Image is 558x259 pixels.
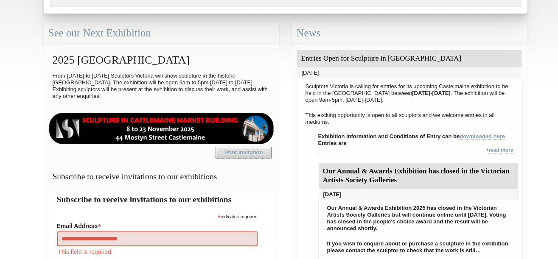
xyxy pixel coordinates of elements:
[319,163,518,189] div: Our Annual & Awards Exhibition has closed in the Victorian Artists Society Galleries
[412,90,451,96] strong: [DATE]-[DATE]
[48,50,275,70] h2: 2025 [GEOGRAPHIC_DATA]
[460,133,505,140] a: downloaded here
[301,81,518,106] p: Sculptors Victoria is calling for entries for its upcoming Castelmaine exhibition to be held in t...
[319,189,518,200] div: [DATE]
[48,113,275,144] img: castlemaine-ldrbd25v2.png
[301,110,518,128] p: This exciting opportunity is open to all sculptors and we welcome entries in all mediums.
[318,133,505,140] strong: Exhibition information and Conditions of Entry can be
[488,147,513,153] a: read more
[318,147,518,158] div: +
[44,22,279,45] div: See our Next Exhibition
[216,147,272,159] a: Print Invitation
[57,193,266,206] h2: Subscribe to receive invitations to our exhibitions
[292,22,527,45] div: News
[48,70,275,102] p: From [DATE] to [DATE] Sculptors Victoria will show sculpture in the historic [GEOGRAPHIC_DATA]. T...
[323,238,513,256] p: If you wish to enquire about or purchase a sculpture in the exhibition please contact the sculpto...
[57,220,258,230] label: Email Address
[297,67,522,78] div: [DATE]
[297,50,522,67] div: Entries Open for Sculpture in [GEOGRAPHIC_DATA]
[48,168,275,185] h3: Subscribe to receive invitations to our exhibitions
[57,212,258,220] div: indicates required
[57,247,258,256] div: This field is required.
[323,203,513,234] p: Our Annual & Awards Exhibition 2025 has closed in the Victorian Artists Society Galleries but wil...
